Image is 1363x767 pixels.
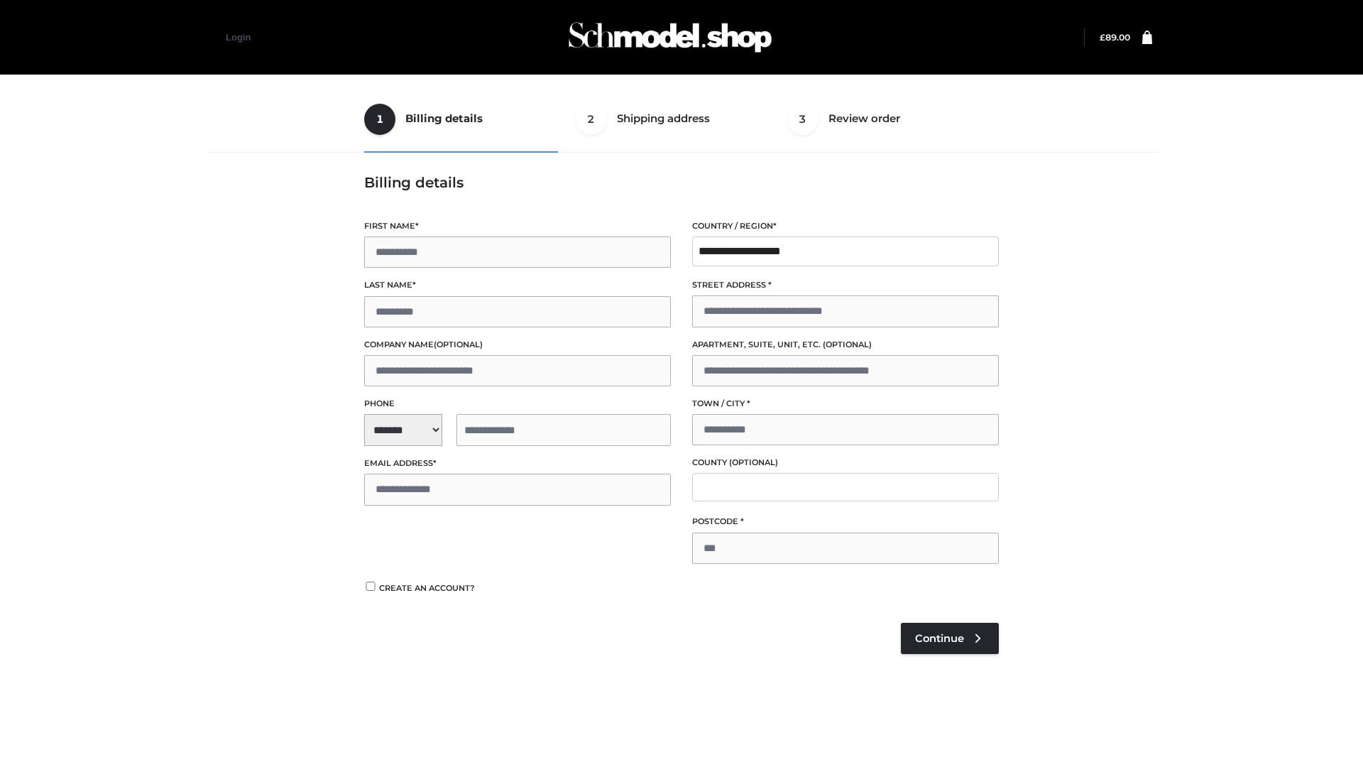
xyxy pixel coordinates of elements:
[434,339,483,349] span: (optional)
[823,339,872,349] span: (optional)
[226,32,251,43] a: Login
[564,9,777,65] img: Schmodel Admin 964
[692,397,999,410] label: Town / City
[692,219,999,233] label: Country / Region
[1100,32,1105,43] span: £
[364,457,671,470] label: Email address
[364,397,671,410] label: Phone
[364,278,671,292] label: Last name
[692,515,999,528] label: Postcode
[1100,32,1130,43] a: £89.00
[364,338,671,352] label: Company name
[729,457,778,467] span: (optional)
[915,632,964,645] span: Continue
[364,174,999,191] h3: Billing details
[364,582,377,591] input: Create an account?
[364,219,671,233] label: First name
[1100,32,1130,43] bdi: 89.00
[692,338,999,352] label: Apartment, suite, unit, etc.
[692,278,999,292] label: Street address
[901,623,999,654] a: Continue
[692,456,999,469] label: County
[379,583,475,593] span: Create an account?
